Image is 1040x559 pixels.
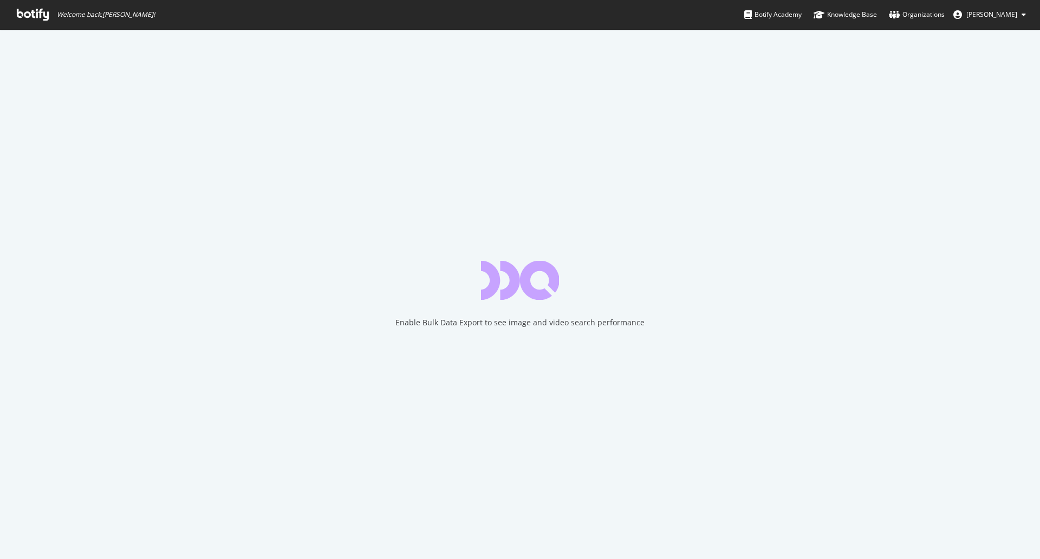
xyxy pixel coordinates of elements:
[744,9,802,20] div: Botify Academy
[889,9,945,20] div: Organizations
[57,10,155,19] span: Welcome back, [PERSON_NAME] !
[945,6,1035,23] button: [PERSON_NAME]
[481,261,559,300] div: animation
[395,317,645,328] div: Enable Bulk Data Export to see image and video search performance
[966,10,1017,19] span: Joanne Brickles
[814,9,877,20] div: Knowledge Base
